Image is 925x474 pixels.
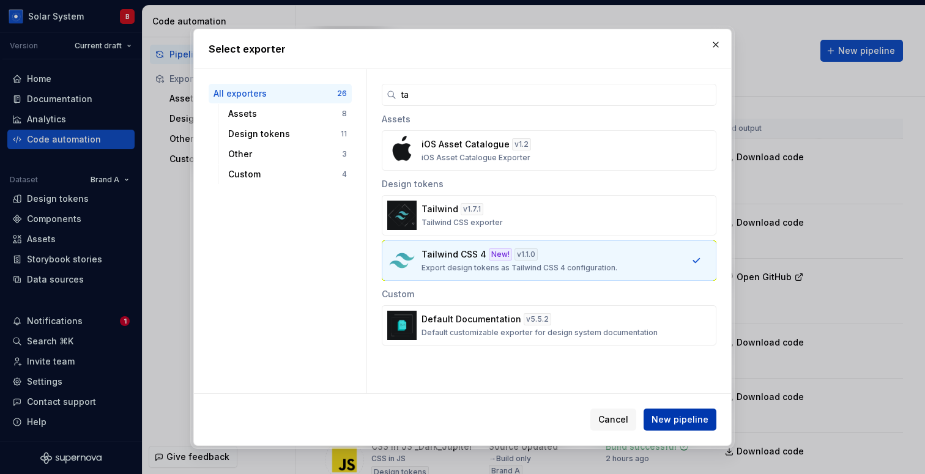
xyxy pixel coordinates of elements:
[342,149,347,159] div: 3
[422,153,530,163] p: iOS Asset Catalogue Exporter
[223,144,352,164] button: Other3
[515,248,538,261] div: v 1.1.0
[228,128,341,140] div: Design tokens
[461,203,483,215] div: v 1.7.1
[489,248,512,261] div: New!
[524,313,551,325] div: v 5.5.2
[652,413,708,426] span: New pipeline
[382,130,716,171] button: iOS Asset Cataloguev1.2iOS Asset Catalogue Exporter
[382,106,716,130] div: Assets
[209,84,352,103] button: All exporters26
[422,263,617,273] p: Export design tokens as Tailwind CSS 4 configuration.
[342,109,347,119] div: 8
[422,328,658,338] p: Default customizable exporter for design system documentation
[223,124,352,144] button: Design tokens11
[512,138,531,150] div: v 1.2
[396,84,716,106] input: Search...
[228,148,342,160] div: Other
[209,42,716,56] h2: Select exporter
[382,305,716,346] button: Default Documentationv5.5.2Default customizable exporter for design system documentation
[590,409,636,431] button: Cancel
[382,240,716,281] button: Tailwind CSS 4New!v1.1.0Export design tokens as Tailwind CSS 4 configuration.
[644,409,716,431] button: New pipeline
[341,129,347,139] div: 11
[382,195,716,235] button: Tailwindv1.7.1Tailwind CSS exporter
[422,138,510,150] p: iOS Asset Catalogue
[337,89,347,98] div: 26
[598,413,628,426] span: Cancel
[228,108,342,120] div: Assets
[223,165,352,184] button: Custom4
[422,203,458,215] p: Tailwind
[342,169,347,179] div: 4
[228,168,342,180] div: Custom
[422,218,503,228] p: Tailwind CSS exporter
[382,171,716,195] div: Design tokens
[422,313,521,325] p: Default Documentation
[382,281,716,305] div: Custom
[214,87,337,100] div: All exporters
[223,104,352,124] button: Assets8
[422,248,486,261] p: Tailwind CSS 4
